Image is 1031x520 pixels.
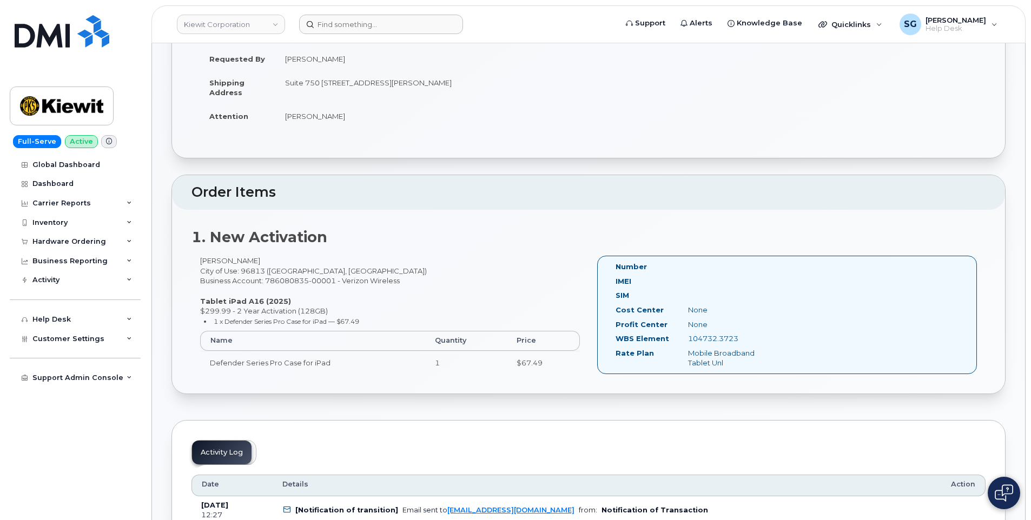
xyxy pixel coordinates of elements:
[447,506,574,514] a: [EMAIL_ADDRESS][DOMAIN_NAME]
[214,317,359,325] small: 1 x Defender Series Pro Case for iPad — $67.49
[602,506,708,514] b: Notification of Transaction
[616,334,669,344] label: WBS Element
[209,78,244,97] strong: Shipping Address
[616,319,667,330] label: Profit Center
[295,506,398,514] b: [Notification of transition]
[680,348,782,368] div: Mobile Broadband Tablet Unl
[191,185,986,200] h2: Order Items
[926,16,986,24] span: [PERSON_NAME]
[282,479,308,489] span: Details
[680,319,782,330] div: None
[275,71,580,104] td: Suite 750 [STREET_ADDRESS][PERSON_NAME]
[200,351,425,375] td: Defender Series Pro Case for iPad
[680,305,782,315] div: None
[831,20,871,29] span: Quicklinks
[275,47,580,71] td: [PERSON_NAME]
[177,15,285,34] a: Kiewit Corporation
[299,15,463,34] input: Find something...
[425,331,507,350] th: Quantity
[191,256,589,384] div: [PERSON_NAME] City of Use: 96813 ([GEOGRAPHIC_DATA], [GEOGRAPHIC_DATA]) Business Account: 7860808...
[926,24,986,33] span: Help Desk
[201,510,263,520] div: 12:27
[579,506,597,514] span: from:
[507,351,580,375] td: $67.49
[635,18,665,29] span: Support
[673,12,720,34] a: Alerts
[892,14,1005,35] div: Samaria Gomez
[811,14,890,35] div: Quicklinks
[616,290,629,301] label: SIM
[275,104,580,128] td: [PERSON_NAME]
[209,112,248,121] strong: Attention
[200,297,291,305] strong: Tablet iPad A16 (2025)
[680,334,782,344] div: 104732.3723
[402,506,574,514] div: Email sent to
[507,331,580,350] th: Price
[904,18,917,31] span: SG
[616,348,654,358] label: Rate Plan
[616,276,631,286] label: IMEI
[720,12,810,34] a: Knowledge Base
[690,18,712,29] span: Alerts
[941,475,986,496] th: Action
[616,305,664,315] label: Cost Center
[201,501,228,509] b: [DATE]
[202,479,219,489] span: Date
[200,331,425,350] th: Name
[618,12,673,34] a: Support
[616,262,647,272] label: Number
[425,351,507,375] td: 1
[995,484,1013,502] img: Open chat
[737,18,802,29] span: Knowledge Base
[191,228,327,246] strong: 1. New Activation
[209,55,265,63] strong: Requested By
